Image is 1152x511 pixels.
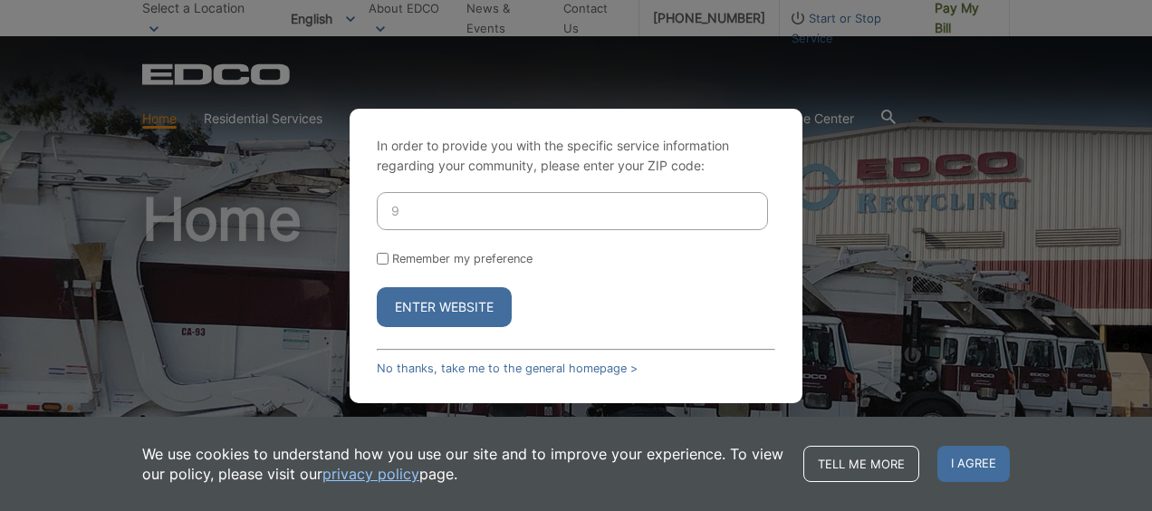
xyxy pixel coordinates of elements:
[377,362,638,375] a: No thanks, take me to the general homepage >
[377,192,768,230] input: Enter ZIP Code
[377,287,512,327] button: Enter Website
[392,252,533,265] label: Remember my preference
[937,446,1010,482] span: I agree
[142,444,785,484] p: We use cookies to understand how you use our site and to improve your experience. To view our pol...
[322,464,419,484] a: privacy policy
[377,136,775,176] p: In order to provide you with the specific service information regarding your community, please en...
[803,446,919,482] a: Tell me more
